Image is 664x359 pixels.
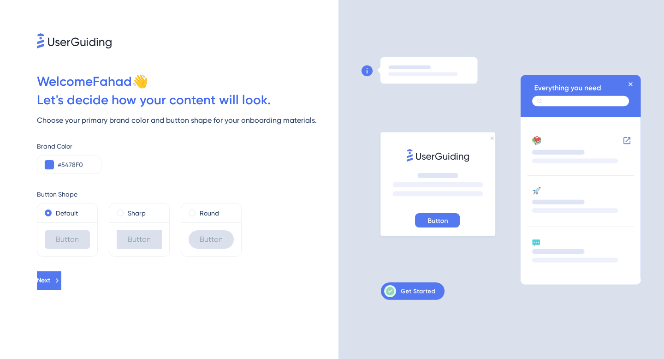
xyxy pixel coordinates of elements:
[200,208,219,219] label: Round
[117,230,162,249] div: Button
[37,275,50,286] span: Next
[37,72,338,91] div: Welcome Fahad 👋
[37,271,61,290] button: Next
[56,208,78,219] label: Default
[37,91,338,109] div: Let ' s decide how your content will look.
[45,230,90,249] div: Button
[37,115,338,126] div: Choose your primary brand color and button shape for your onboarding materials.
[37,141,338,152] div: Brand Color
[128,208,146,219] label: Sharp
[189,230,234,249] div: Button
[37,189,338,200] div: Button Shape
